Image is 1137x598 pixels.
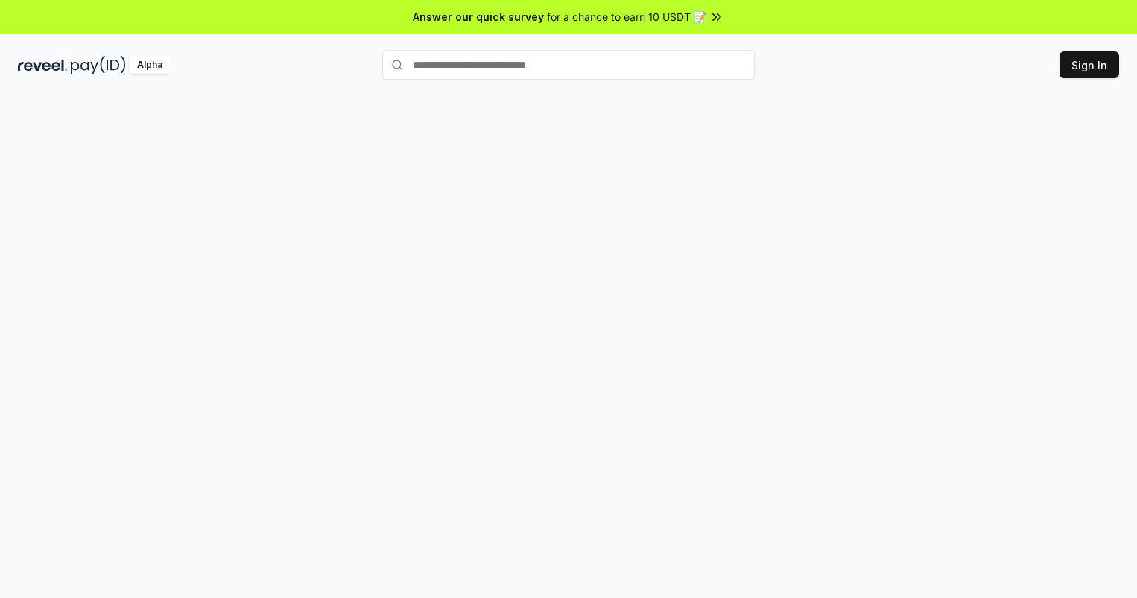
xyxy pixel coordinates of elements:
span: Answer our quick survey [413,9,544,25]
img: reveel_dark [18,56,68,74]
button: Sign In [1060,51,1119,78]
img: pay_id [71,56,126,74]
div: Alpha [129,56,171,74]
span: for a chance to earn 10 USDT 📝 [547,9,706,25]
